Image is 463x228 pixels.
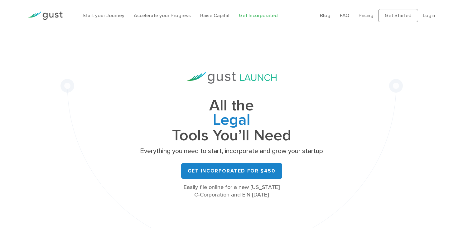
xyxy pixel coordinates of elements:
[187,72,277,84] img: Gust Launch Logo
[83,12,124,18] a: Start your Journey
[378,9,418,22] a: Get Started
[28,12,63,20] img: Gust Logo
[138,113,325,129] span: Legal
[134,12,191,18] a: Accelerate your Progress
[181,163,282,179] a: Get Incorporated for $450
[138,184,325,199] div: Easily file online for a new [US_STATE] C-Corporation and EIN [DATE]
[340,12,349,18] a: FAQ
[423,12,435,18] a: Login
[239,12,278,18] a: Get Incorporated
[200,12,229,18] a: Raise Capital
[320,12,330,18] a: Blog
[138,99,325,143] h1: All the Tools You’ll Need
[138,147,325,156] p: Everything you need to start, incorporate and grow your startup
[359,12,374,18] a: Pricing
